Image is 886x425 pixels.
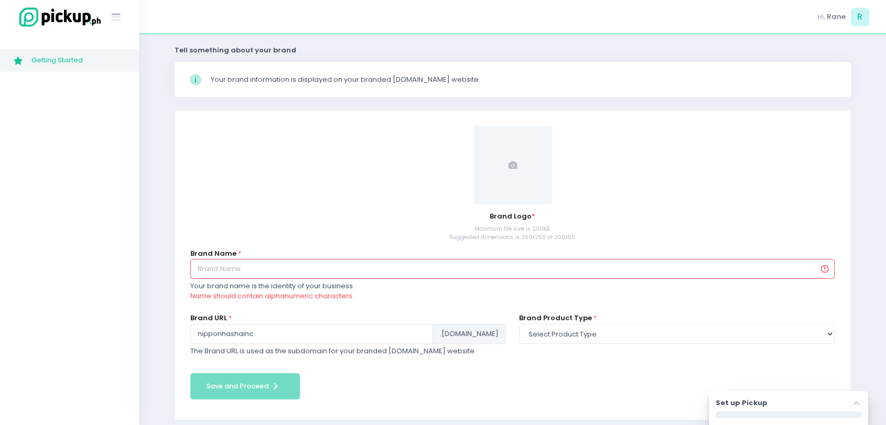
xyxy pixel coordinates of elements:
button: Save and Proceed [190,373,300,400]
div: Your brand name is the identity of your business. [190,281,835,291]
label: Brand Product Type [519,313,592,323]
span: .[DOMAIN_NAME] [433,324,506,344]
span: Getting Started [31,53,126,67]
div: Maximum file size is 200KB. Suggested dimensions is 250x250 or 200x50. [190,225,835,241]
img: logo [13,6,102,28]
label: Brand URL [190,313,227,323]
div: The Brand URL is used as the subdomain for your branded [DOMAIN_NAME] website. [190,346,506,356]
div: Your brand information is displayed on your branded [DOMAIN_NAME] website. [211,74,837,85]
div: Name should contain alphanumeric characters. [190,291,835,301]
input: Brand URL [190,324,433,344]
span: Rane [827,12,846,22]
p: Your brand [175,18,851,38]
label: Set up Pickup [716,398,768,408]
span: Hi, [817,12,825,22]
label: Brand Name [190,248,236,259]
span: Brand Logo [490,211,535,221]
span: R [851,8,869,26]
input: Brand Name [190,259,835,279]
div: Tell something about your brand [175,45,851,56]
